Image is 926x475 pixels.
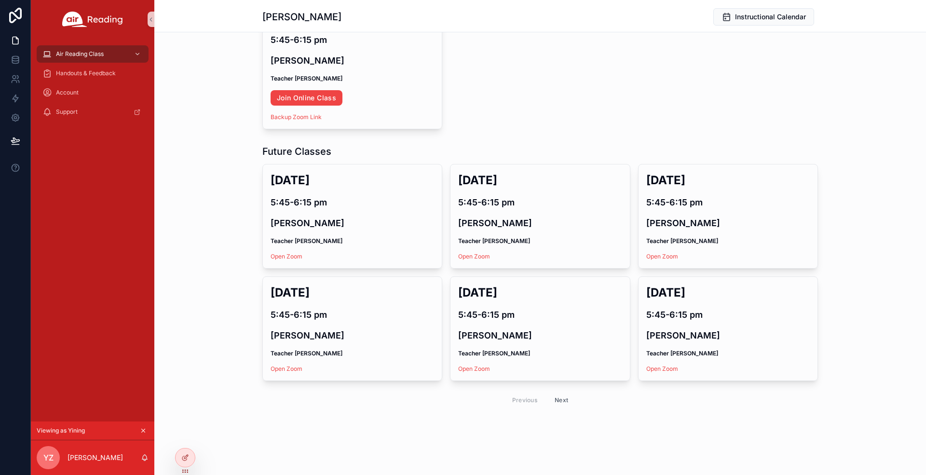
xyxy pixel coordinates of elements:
[646,285,810,300] h2: [DATE]
[43,452,54,463] span: YZ
[56,108,78,116] span: Support
[646,253,678,260] a: Open Zoom
[37,65,149,82] a: Handouts & Feedback
[37,84,149,101] a: Account
[271,237,342,244] strong: Teacher [PERSON_NAME]
[271,172,434,188] h2: [DATE]
[735,12,806,22] span: Instructional Calendar
[262,145,331,158] h1: Future Classes
[37,103,149,121] a: Support
[646,237,718,244] strong: Teacher [PERSON_NAME]
[56,89,79,96] span: Account
[271,350,342,357] strong: Teacher [PERSON_NAME]
[646,172,810,188] h2: [DATE]
[37,427,85,434] span: Viewing as Yining
[458,237,530,244] strong: Teacher [PERSON_NAME]
[458,196,622,209] h4: 5:45-6:15 pm
[458,217,622,230] h4: [PERSON_NAME]
[271,308,434,321] h4: 5:45-6:15 pm
[56,50,104,58] span: Air Reading Class
[458,308,622,321] h4: 5:45-6:15 pm
[31,39,154,133] div: scrollable content
[458,253,490,260] a: Open Zoom
[646,365,678,372] a: Open Zoom
[548,393,575,407] button: Next
[458,172,622,188] h2: [DATE]
[271,196,434,209] h4: 5:45-6:15 pm
[271,217,434,230] h4: [PERSON_NAME]
[271,113,322,121] a: Backup Zoom Link
[271,54,434,67] h4: [PERSON_NAME]
[56,69,116,77] span: Handouts & Feedback
[646,350,718,357] strong: Teacher [PERSON_NAME]
[271,90,342,106] a: Join Online Class
[271,365,302,372] a: Open Zoom
[271,75,342,82] strong: Teacher [PERSON_NAME]
[262,10,341,24] h1: [PERSON_NAME]
[458,365,490,372] a: Open Zoom
[271,285,434,300] h2: [DATE]
[713,8,814,26] button: Instructional Calendar
[646,308,810,321] h4: 5:45-6:15 pm
[271,329,434,342] h4: [PERSON_NAME]
[68,453,123,462] p: [PERSON_NAME]
[62,12,123,27] img: App logo
[271,33,434,46] h4: 5:45-6:15 pm
[458,329,622,342] h4: [PERSON_NAME]
[646,329,810,342] h4: [PERSON_NAME]
[271,253,302,260] a: Open Zoom
[646,196,810,209] h4: 5:45-6:15 pm
[458,350,530,357] strong: Teacher [PERSON_NAME]
[37,45,149,63] a: Air Reading Class
[646,217,810,230] h4: [PERSON_NAME]
[458,285,622,300] h2: [DATE]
